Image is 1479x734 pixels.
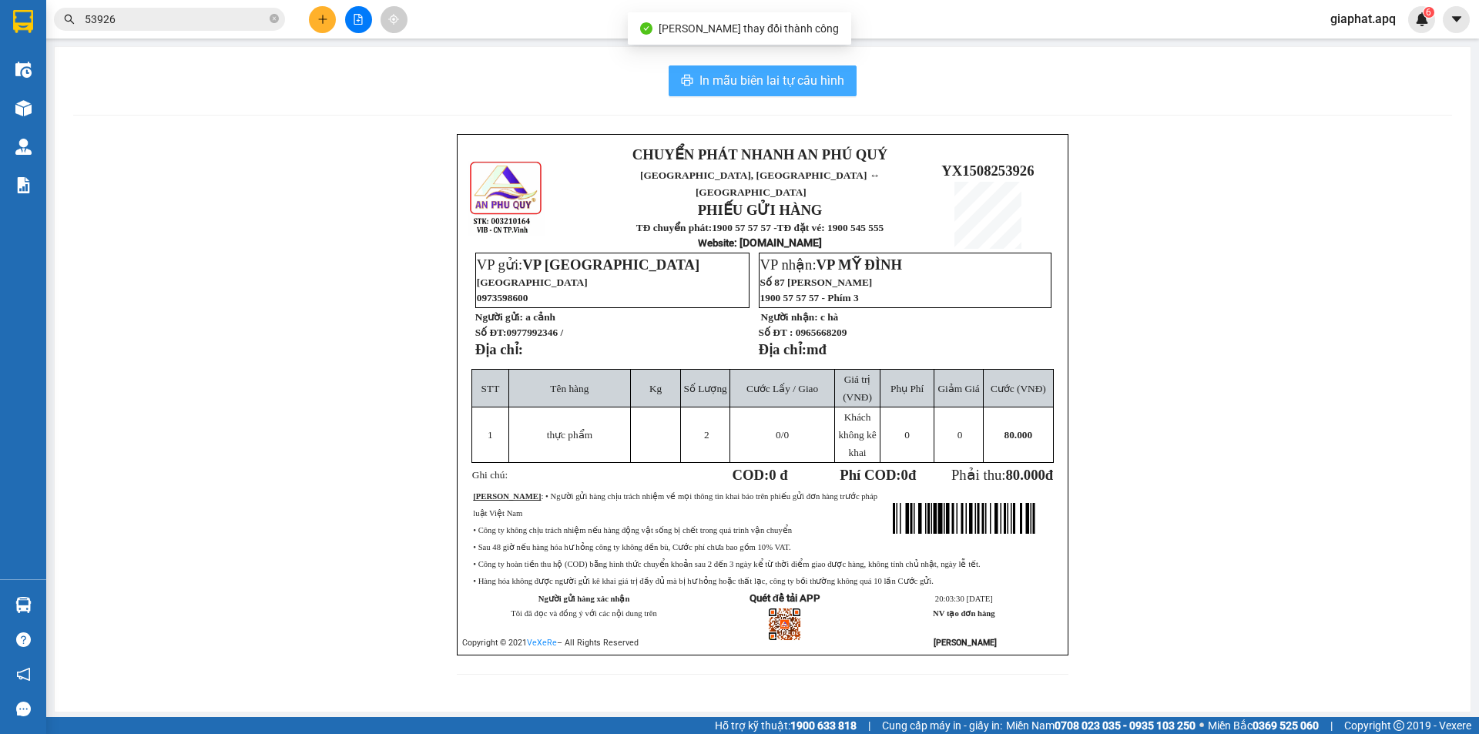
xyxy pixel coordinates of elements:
[475,341,523,357] strong: Địa chỉ:
[468,159,545,236] img: logo
[761,311,818,323] strong: Người nhận:
[472,469,508,481] span: Ghi chú:
[760,292,859,303] span: 1900 57 57 57 - Phím 3
[85,11,267,28] input: Tìm tên, số ĐT hoặc mã đơn
[937,383,979,394] span: Giảm Giá
[790,719,857,732] strong: 1900 633 818
[353,14,364,25] span: file-add
[817,256,903,273] span: VP MỸ ĐÌNH
[759,341,807,357] strong: Địa chỉ:
[345,6,372,33] button: file-add
[473,577,934,585] span: • Hàng hóa không được người gửi kê khai giá trị đầy đủ mà bị hư hỏng hoặc thất lạc, công ty bồi t...
[462,638,639,648] span: Copyright © 2021 – All Rights Reserved
[317,14,328,25] span: plus
[511,609,657,618] span: Tôi đã đọc và đồng ý với các nội dung trên
[309,6,336,33] button: plus
[1199,722,1204,729] span: ⚪️
[477,292,528,303] span: 0973598600
[640,169,880,198] span: [GEOGRAPHIC_DATA], [GEOGRAPHIC_DATA] ↔ [GEOGRAPHIC_DATA]
[16,702,31,716] span: message
[1318,9,1408,28] span: giaphat.apq
[1443,6,1470,33] button: caret-down
[838,411,876,458] span: Khách không kê khai
[473,526,792,535] span: • Công ty không chịu trách nhiệm nếu hàng động vật sống bị chết trong quá trình vận chuyển
[15,139,32,155] img: warehouse-icon
[1045,467,1053,483] span: đ
[704,429,709,441] span: 2
[527,638,557,648] a: VeXeRe
[1005,467,1045,483] span: 80.000
[746,383,818,394] span: Cước Lấy / Giao
[840,467,916,483] strong: Phí COD: đ
[776,429,789,441] span: /0
[488,429,493,441] span: 1
[538,595,630,603] strong: Người gửi hàng xác nhận
[715,717,857,734] span: Hỗ trợ kỹ thuật:
[473,492,877,518] span: : • Người gửi hàng chịu trách nhiệm về mọi thông tin khai báo trên phiếu gửi đơn hàng trước pháp ...
[951,467,1053,483] span: Phải thu:
[941,163,1034,179] span: YX1508253926
[473,492,541,501] strong: [PERSON_NAME]
[640,22,652,35] span: check-circle
[475,311,523,323] strong: Người gửi:
[13,10,33,33] img: logo-vxr
[669,65,857,96] button: printerIn mẫu biên lai tự cấu hình
[760,256,903,273] span: VP nhận:
[843,374,872,403] span: Giá trị (VNĐ)
[15,62,32,78] img: warehouse-icon
[522,256,699,273] span: VP [GEOGRAPHIC_DATA]
[15,177,32,193] img: solution-icon
[15,597,32,613] img: warehouse-icon
[733,467,788,483] strong: COD:
[473,560,980,568] span: • Công ty hoàn tiền thu hộ (COD) bằng hình thức chuyển khoản sau 2 đến 3 ngày kể từ thời điểm gia...
[547,429,592,441] span: thực phẩm
[1055,719,1196,732] strong: 0708 023 035 - 0935 103 250
[957,429,963,441] span: 0
[1208,717,1319,734] span: Miền Bắc
[698,236,822,249] strong: : [DOMAIN_NAME]
[776,429,781,441] span: 0
[935,595,993,603] span: 20:03:30 [DATE]
[525,311,555,323] span: a cảnh
[820,311,838,323] span: c hà
[481,383,500,394] span: STT
[698,237,734,249] span: Website
[681,74,693,89] span: printer
[649,383,662,394] span: Kg
[807,341,827,357] span: mđ
[684,383,727,394] span: Số Lượng
[16,667,31,682] span: notification
[712,222,776,233] strong: 1900 57 57 57 -
[475,327,563,338] strong: Số ĐT:
[904,429,910,441] span: 0
[777,222,884,233] strong: TĐ đặt vé: 1900 545 555
[477,277,588,288] span: [GEOGRAPHIC_DATA]
[1393,720,1404,731] span: copyright
[1253,719,1319,732] strong: 0369 525 060
[698,202,823,218] strong: PHIẾU GỬI HÀNG
[882,717,1002,734] span: Cung cấp máy in - giấy in:
[16,632,31,647] span: question-circle
[15,100,32,116] img: warehouse-icon
[1426,7,1431,18] span: 6
[550,383,589,394] span: Tên hàng
[506,327,563,338] span: 0977992346 /
[934,638,997,648] strong: [PERSON_NAME]
[769,467,787,483] span: 0 đ
[933,609,994,618] strong: NV tạo đơn hàng
[868,717,870,734] span: |
[388,14,399,25] span: aim
[636,222,712,233] strong: TĐ chuyển phát:
[699,71,844,90] span: In mẫu biên lai tự cấu hình
[750,592,820,604] strong: Quét để tải APP
[901,467,908,483] span: 0
[632,146,887,163] strong: CHUYỂN PHÁT NHANH AN PHÚ QUÝ
[381,6,407,33] button: aim
[1415,12,1429,26] img: icon-new-feature
[270,14,279,23] span: close-circle
[270,12,279,27] span: close-circle
[64,14,75,25] span: search
[1424,7,1434,18] sup: 6
[473,543,790,551] span: • Sau 48 giờ nếu hàng hóa hư hỏng công ty không đền bù, Cước phí chưa bao gồm 10% VAT.
[1006,717,1196,734] span: Miền Nam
